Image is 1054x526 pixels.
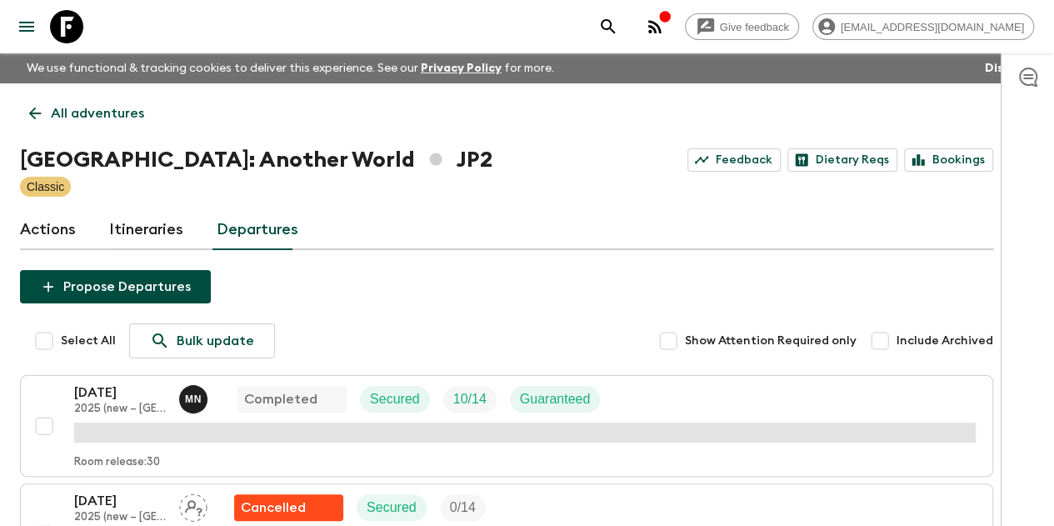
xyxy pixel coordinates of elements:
[421,63,502,74] a: Privacy Policy
[61,333,116,349] span: Select All
[51,103,144,123] p: All adventures
[357,494,427,521] div: Secured
[74,511,166,524] p: 2025 (new – [GEOGRAPHIC_DATA])
[592,10,625,43] button: search adventures
[520,389,591,409] p: Guaranteed
[685,333,857,349] span: Show Attention Required only
[981,57,1034,80] button: Dismiss
[20,210,76,250] a: Actions
[129,323,275,358] a: Bulk update
[453,389,487,409] p: 10 / 14
[244,389,317,409] p: Completed
[27,178,64,195] p: Classic
[234,494,343,521] div: Flash Pack cancellation
[20,375,993,477] button: [DATE]2025 (new – [GEOGRAPHIC_DATA])Maho NagaredaCompletedSecuredTrip FillGuaranteedRoom release:30
[367,498,417,518] p: Secured
[10,10,43,43] button: menu
[711,21,798,33] span: Give feedback
[904,148,993,172] a: Bookings
[20,270,211,303] button: Propose Departures
[450,498,476,518] p: 0 / 14
[443,386,497,413] div: Trip Fill
[370,389,420,409] p: Secured
[241,498,306,518] p: Cancelled
[179,498,207,512] span: Assign pack leader
[74,456,160,469] p: Room release: 30
[812,13,1034,40] div: [EMAIL_ADDRESS][DOMAIN_NAME]
[360,386,430,413] div: Secured
[20,97,153,130] a: All adventures
[74,403,166,416] p: 2025 (new – [GEOGRAPHIC_DATA])
[787,148,897,172] a: Dietary Reqs
[685,13,799,40] a: Give feedback
[74,491,166,511] p: [DATE]
[177,331,254,351] p: Bulk update
[20,53,561,83] p: We use functional & tracking cookies to deliver this experience. See our for more.
[74,383,166,403] p: [DATE]
[217,210,298,250] a: Departures
[687,148,781,172] a: Feedback
[179,390,211,403] span: Maho Nagareda
[897,333,993,349] span: Include Archived
[440,494,486,521] div: Trip Fill
[109,210,183,250] a: Itineraries
[832,21,1033,33] span: [EMAIL_ADDRESS][DOMAIN_NAME]
[20,143,492,177] h1: [GEOGRAPHIC_DATA]: Another World JP2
